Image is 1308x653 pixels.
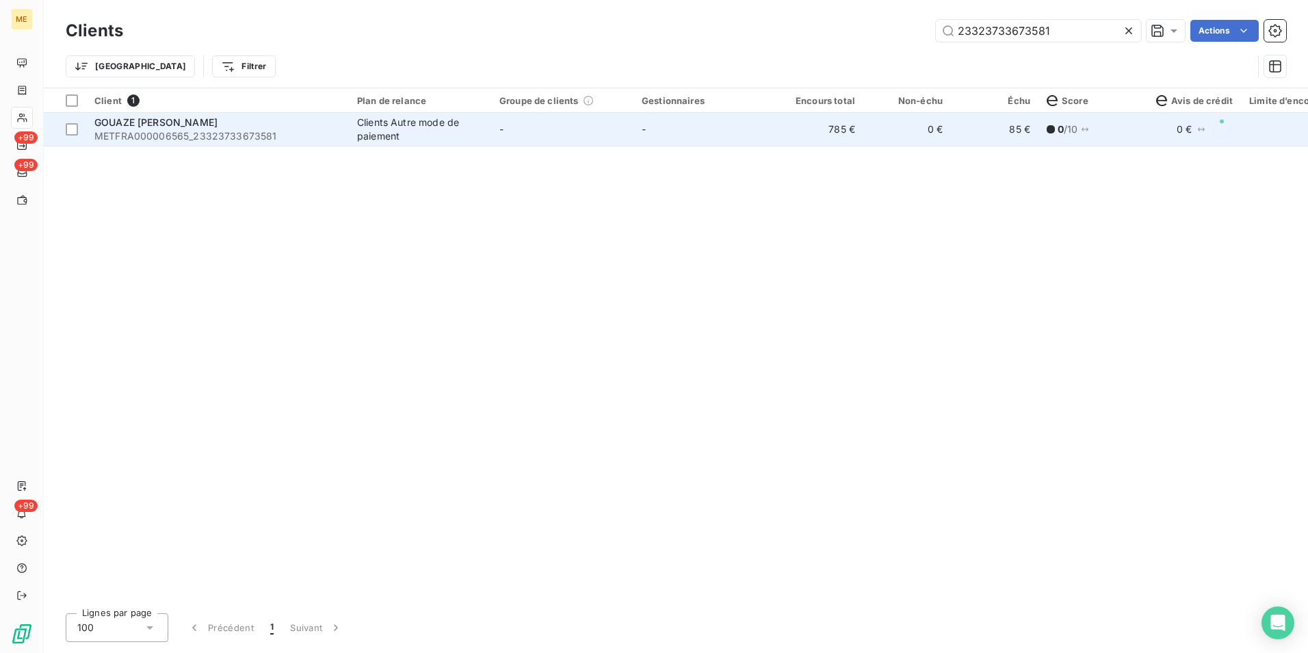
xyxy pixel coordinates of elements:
a: +99 [11,134,32,156]
button: Actions [1190,20,1259,42]
button: Précédent [179,613,262,642]
div: Plan de relance [357,95,483,106]
a: +99 [11,162,32,183]
div: Non-échu [872,95,943,106]
span: Groupe de clients [499,95,579,106]
td: 785 € [776,113,863,146]
span: 0 [1058,123,1064,135]
img: Logo LeanPay [11,623,33,645]
button: 1 [262,613,282,642]
span: 1 [270,621,274,635]
button: Filtrer [212,55,275,77]
div: Open Intercom Messenger [1261,606,1294,639]
div: Clients Autre mode de paiement [357,116,483,143]
span: +99 [14,159,38,171]
div: ME [11,8,33,30]
span: Score [1047,95,1088,106]
span: - [499,123,503,135]
div: Échu [959,95,1030,106]
span: 1 [127,94,140,107]
button: Suivant [282,613,351,642]
div: Gestionnaires [642,95,768,106]
span: Client [94,95,122,106]
span: METFRA000006565_23323733673581 [94,129,341,143]
h3: Clients [66,18,123,43]
input: Rechercher [936,20,1141,42]
div: Encours total [784,95,855,106]
span: 100 [77,621,94,635]
span: +99 [14,131,38,144]
button: [GEOGRAPHIC_DATA] [66,55,195,77]
span: / 10 [1058,123,1078,136]
td: 0 € [863,113,951,146]
span: Avis de crédit [1156,95,1233,106]
td: 85 € [951,113,1038,146]
span: +99 [14,500,38,512]
span: 0 € [1177,123,1192,136]
span: GOUAZE [PERSON_NAME] [94,116,218,128]
span: - [642,123,646,135]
